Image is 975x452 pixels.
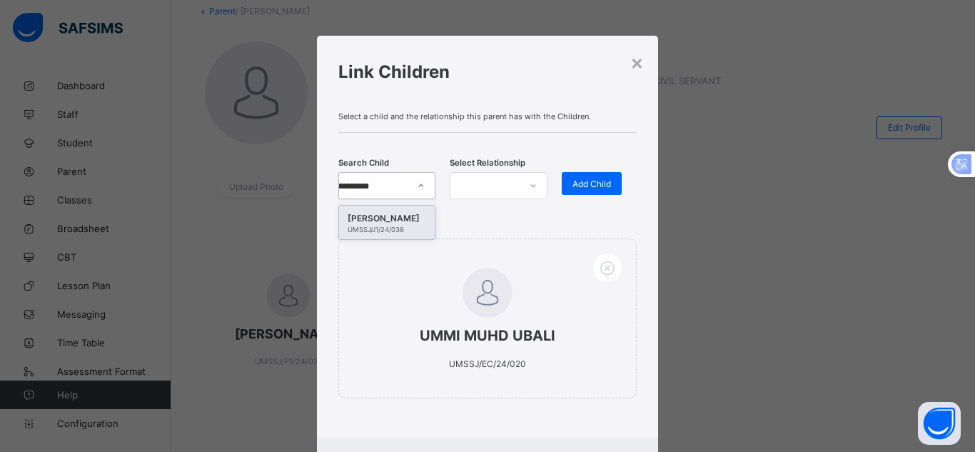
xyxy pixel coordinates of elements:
[338,111,637,121] span: Select a child and the relationship this parent has with the Children.
[463,268,512,318] img: default.svg
[630,50,644,74] div: ×
[338,158,389,168] span: Search Child
[348,211,426,226] div: [PERSON_NAME]
[338,61,637,82] h1: Link Children
[348,226,426,233] div: UMSSJ/J1/24/038
[918,402,961,445] button: Open asap
[450,158,525,168] span: Select Relationship
[572,179,611,189] span: Add Child
[449,358,526,369] span: UMSSJ/EC/24/020
[368,327,607,344] span: UMMI MUHD UBALI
